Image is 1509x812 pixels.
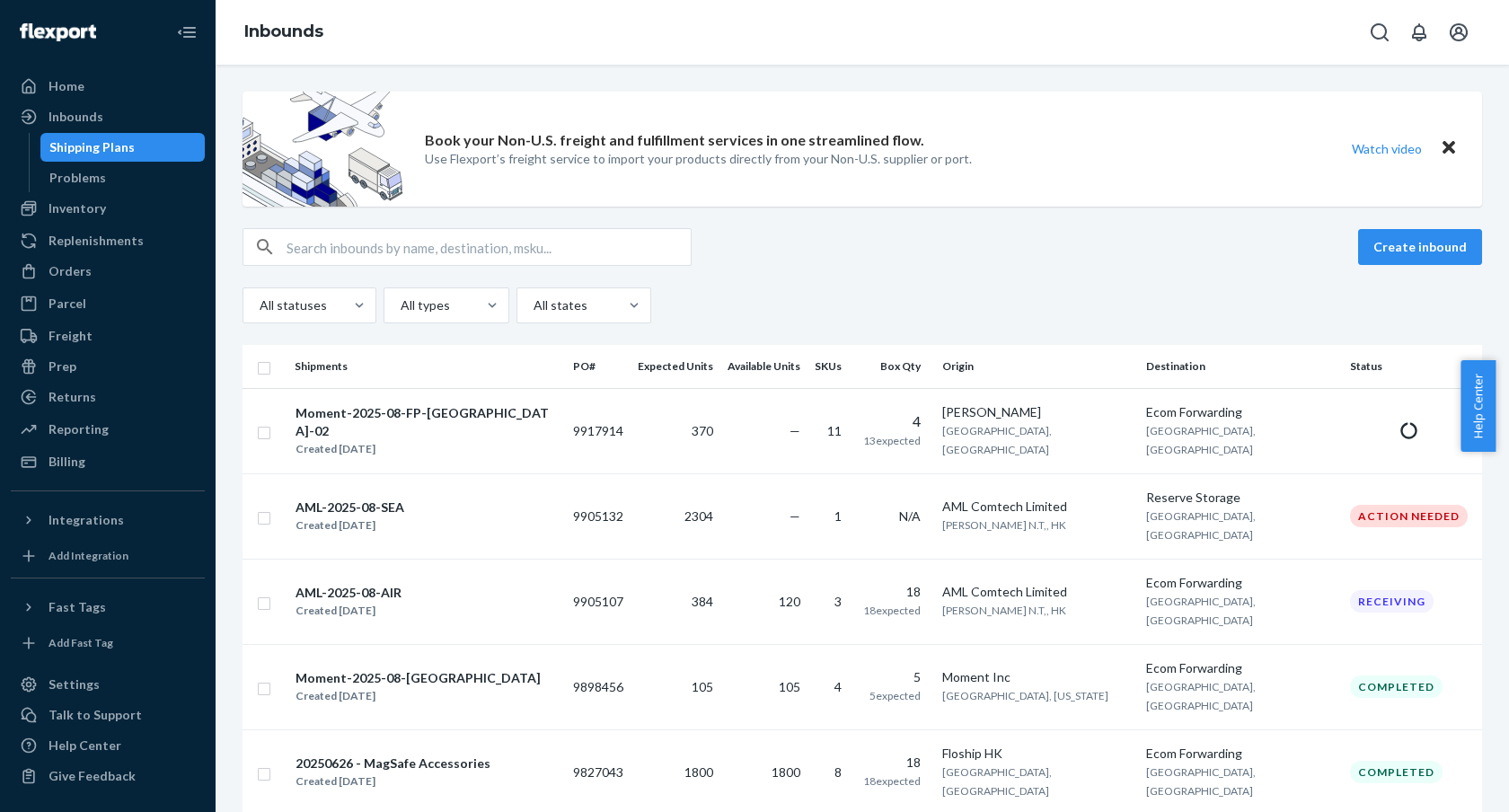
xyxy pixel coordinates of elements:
[692,679,713,694] span: 105
[942,765,1052,798] span: [GEOGRAPHIC_DATA], [GEOGRAPHIC_DATA]
[899,508,921,524] span: N/A
[1362,14,1398,50] button: Open Search Box
[1350,505,1468,527] div: Action Needed
[1460,360,1496,452] button: Help Center
[684,764,713,780] span: 1800
[11,322,205,350] a: Freight
[399,296,401,314] input: All types
[11,226,205,255] a: Replenishments
[863,668,921,686] div: 5
[11,731,205,760] a: Help Center
[11,447,205,476] a: Billing
[827,423,842,438] span: 11
[11,289,205,318] a: Parcel
[49,262,92,280] div: Orders
[566,644,631,729] td: 9898456
[11,383,205,411] a: Returns
[49,767,136,785] div: Give Feedback
[287,345,566,388] th: Shipments
[11,415,205,444] a: Reporting
[1146,509,1256,542] span: [GEOGRAPHIC_DATA], [GEOGRAPHIC_DATA]
[49,357,76,375] div: Prep
[1340,136,1434,162] button: Watch video
[49,108,103,126] div: Inbounds
[258,296,260,314] input: All statuses
[296,687,541,705] div: Created [DATE]
[296,499,404,516] div: AML-2025-08-SEA
[863,774,921,788] span: 18 expected
[230,6,338,58] ol: breadcrumbs
[49,675,100,693] div: Settings
[790,423,800,438] span: —
[834,679,842,694] span: 4
[856,345,935,388] th: Box Qty
[287,229,691,265] input: Search inbounds by name, destination, msku...
[296,602,402,620] div: Created [DATE]
[49,548,128,563] div: Add Integration
[49,598,106,616] div: Fast Tags
[566,388,631,473] td: 9917914
[296,772,490,790] div: Created [DATE]
[863,604,921,617] span: 18 expected
[779,679,800,694] span: 105
[942,604,1066,617] span: [PERSON_NAME] N.T,, HK
[790,508,800,524] span: —
[49,737,121,755] div: Help Center
[169,14,205,50] button: Close Navigation
[863,583,921,601] div: 18
[11,194,205,223] a: Inventory
[863,411,921,432] div: 4
[425,150,972,168] p: Use Flexport’s freight service to import your products directly from your Non-U.S. supplier or port.
[40,133,206,162] a: Shipping Plans
[49,77,84,95] div: Home
[1146,424,1256,456] span: [GEOGRAPHIC_DATA], [GEOGRAPHIC_DATA]
[11,762,205,790] button: Give Feedback
[1146,574,1336,592] div: Ecom Forwarding
[1401,14,1437,50] button: Open notifications
[1146,765,1256,798] span: [GEOGRAPHIC_DATA], [GEOGRAPHIC_DATA]
[11,72,205,101] a: Home
[49,706,142,724] div: Talk to Support
[1146,403,1336,421] div: Ecom Forwarding
[49,232,144,250] div: Replenishments
[49,138,135,156] div: Shipping Plans
[720,345,807,388] th: Available Units
[11,670,205,699] a: Settings
[49,388,96,406] div: Returns
[11,257,205,286] a: Orders
[11,352,205,381] a: Prep
[566,473,631,559] td: 9905132
[11,701,205,729] a: Talk to Support
[834,594,842,609] span: 3
[1146,489,1336,507] div: Reserve Storage
[49,169,106,187] div: Problems
[11,506,205,534] button: Integrations
[1437,136,1460,162] button: Close
[684,508,713,524] span: 2304
[1146,659,1336,677] div: Ecom Forwarding
[692,594,713,609] span: 384
[11,629,205,658] a: Add Fast Tag
[49,327,93,345] div: Freight
[296,584,402,602] div: AML-2025-08-AIR
[1343,345,1482,388] th: Status
[935,345,1139,388] th: Origin
[1146,745,1336,763] div: Ecom Forwarding
[942,403,1132,421] div: [PERSON_NAME]
[942,424,1052,456] span: [GEOGRAPHIC_DATA], [GEOGRAPHIC_DATA]
[1358,229,1482,265] button: Create inbound
[49,453,85,471] div: Billing
[1146,595,1256,627] span: [GEOGRAPHIC_DATA], [GEOGRAPHIC_DATA]
[942,689,1108,702] span: [GEOGRAPHIC_DATA], [US_STATE]
[296,669,541,687] div: Moment-2025-08-[GEOGRAPHIC_DATA]
[631,345,720,388] th: Expected Units
[566,345,631,388] th: PO#
[942,668,1132,686] div: Moment Inc
[11,542,205,570] a: Add Integration
[863,434,921,447] span: 13 expected
[772,764,800,780] span: 1800
[1350,675,1443,698] div: Completed
[49,511,124,529] div: Integrations
[942,583,1132,601] div: AML Comtech Limited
